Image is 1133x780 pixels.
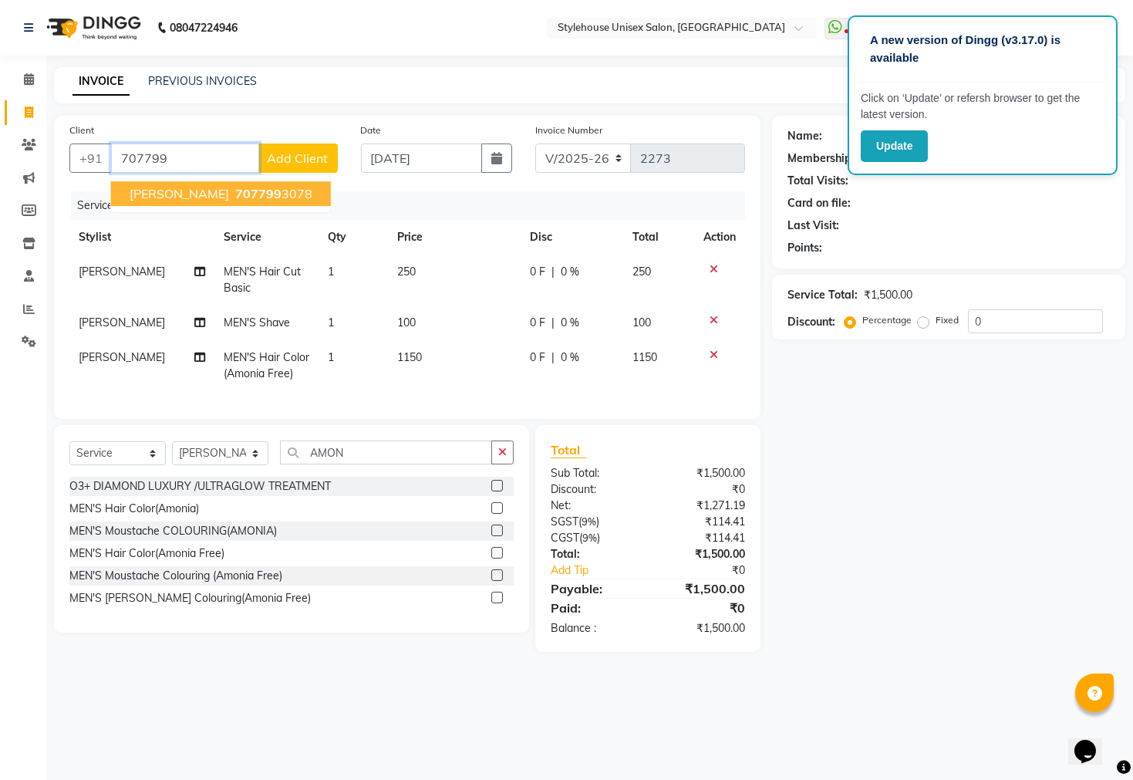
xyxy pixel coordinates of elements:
[530,349,545,366] span: 0 F
[69,123,94,137] label: Client
[319,220,388,255] th: Qty
[787,173,848,189] div: Total Visits:
[551,315,555,331] span: |
[69,523,277,539] div: MEN'S Moustache COLOURING(AMONIA)
[648,546,757,562] div: ₹1,500.00
[388,220,521,255] th: Price
[268,150,329,166] span: Add Client
[539,620,648,636] div: Balance :
[582,532,597,544] span: 9%
[648,514,757,530] div: ₹114.41
[787,240,822,256] div: Points:
[521,220,623,255] th: Disc
[539,599,648,617] div: Paid:
[648,620,757,636] div: ₹1,500.00
[69,478,331,495] div: O3+ DIAMOND LUXURY /ULTRAGLOW TREATMENT
[130,186,229,201] span: [PERSON_NAME]
[694,220,745,255] th: Action
[1068,718,1118,765] iframe: chat widget
[539,514,648,530] div: ( )
[936,313,959,327] label: Fixed
[258,144,338,173] button: Add Client
[648,481,757,498] div: ₹0
[535,123,602,137] label: Invoice Number
[530,315,545,331] span: 0 F
[787,150,855,167] div: Membership:
[864,287,912,303] div: ₹1,500.00
[397,265,416,279] span: 250
[648,599,757,617] div: ₹0
[539,579,648,598] div: Payable:
[787,218,839,234] div: Last Visit:
[648,498,757,514] div: ₹1,271.19
[72,68,130,96] a: INVOICE
[69,144,113,173] button: +91
[328,350,334,364] span: 1
[224,316,290,329] span: MEN'S Shave
[666,562,757,579] div: ₹0
[69,220,214,255] th: Stylist
[69,545,224,562] div: MEN'S Hair Color(Amonia Free)
[561,264,579,280] span: 0 %
[787,287,858,303] div: Service Total:
[79,265,165,279] span: [PERSON_NAME]
[224,265,301,295] span: MEN'S Hair Cut Basic
[648,465,757,481] div: ₹1,500.00
[69,501,199,517] div: MEN'S Hair Color(Amonia)
[328,316,334,329] span: 1
[787,128,822,144] div: Name:
[69,568,282,584] div: MEN'S Moustache Colouring (Amonia Free)
[632,265,651,279] span: 250
[71,191,757,220] div: Services
[623,220,694,255] th: Total
[582,515,596,528] span: 9%
[561,315,579,331] span: 0 %
[170,6,238,49] b: 08047224946
[39,6,145,49] img: logo
[632,316,651,329] span: 100
[861,90,1104,123] p: Click on ‘Update’ or refersh browser to get the latest version.
[539,562,666,579] a: Add Tip
[539,481,648,498] div: Discount:
[862,313,912,327] label: Percentage
[870,32,1095,66] p: A new version of Dingg (v3.17.0) is available
[397,316,416,329] span: 100
[214,220,319,255] th: Service
[111,144,259,173] input: Search by Name/Mobile/Email/Code
[861,130,928,162] button: Update
[530,264,545,280] span: 0 F
[79,350,165,364] span: [PERSON_NAME]
[328,265,334,279] span: 1
[232,186,312,201] ngb-highlight: 3078
[539,498,648,514] div: Net:
[551,442,586,458] span: Total
[69,590,311,606] div: MEN'S [PERSON_NAME] Colouring(Amonia Free)
[148,74,257,88] a: PREVIOUS INVOICES
[280,441,492,464] input: Search or Scan
[787,314,835,330] div: Discount:
[235,186,282,201] span: 707799
[397,350,422,364] span: 1150
[561,349,579,366] span: 0 %
[648,579,757,598] div: ₹1,500.00
[551,531,579,545] span: CGST
[551,264,555,280] span: |
[539,530,648,546] div: ( )
[539,546,648,562] div: Total:
[539,465,648,481] div: Sub Total:
[648,530,757,546] div: ₹114.41
[79,316,165,329] span: [PERSON_NAME]
[787,195,851,211] div: Card on file:
[632,350,657,364] span: 1150
[551,349,555,366] span: |
[224,350,309,380] span: MEN'S Hair Color(Amonia Free)
[361,123,382,137] label: Date
[551,515,578,528] span: SGST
